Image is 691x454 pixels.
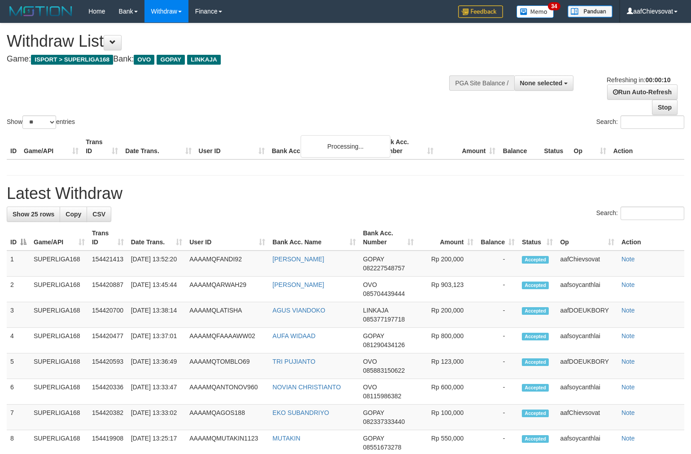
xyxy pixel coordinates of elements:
[417,379,477,405] td: Rp 600,000
[363,383,377,391] span: OVO
[7,207,60,222] a: Show 25 rows
[157,55,185,65] span: GOPAY
[522,435,549,443] span: Accepted
[556,353,618,379] td: aafDOEUKBORY
[30,251,88,277] td: SUPERLIGA168
[477,328,518,353] td: -
[477,225,518,251] th: Balance: activate to sort column ascending
[417,251,477,277] td: Rp 200,000
[522,307,549,315] span: Accepted
[458,5,503,18] img: Feedback.jpg
[363,392,402,400] span: Copy 08115986382 to clipboard
[477,405,518,430] td: -
[88,251,127,277] td: 154421413
[363,332,384,339] span: GOPAY
[301,135,390,158] div: Processing...
[272,435,300,442] a: MUTAKIN
[7,185,684,203] h1: Latest Withdraw
[437,134,499,159] th: Amount
[556,302,618,328] td: aafDOEUKBORY
[186,302,269,328] td: AAAAMQLATISHA
[88,379,127,405] td: 154420336
[7,405,30,430] td: 7
[518,225,556,251] th: Status: activate to sort column ascending
[92,211,105,218] span: CSV
[7,134,20,159] th: ID
[621,332,635,339] a: Note
[127,353,186,379] td: [DATE] 13:36:49
[87,207,111,222] a: CSV
[31,55,113,65] span: ISPORT > SUPERLIGA168
[20,134,82,159] th: Game/API
[568,5,612,18] img: panduan.png
[417,302,477,328] td: Rp 200,000
[363,444,402,451] span: Copy 08551673278 to clipboard
[477,353,518,379] td: -
[359,225,417,251] th: Bank Acc. Number: activate to sort column ascending
[127,405,186,430] td: [DATE] 13:33:02
[449,75,514,91] div: PGA Site Balance /
[363,418,405,425] span: Copy 082337333440 to clipboard
[30,328,88,353] td: SUPERLIGA168
[7,32,452,50] h1: Withdraw List
[522,333,549,340] span: Accepted
[621,358,635,365] a: Note
[363,316,405,323] span: Copy 085377197718 to clipboard
[621,307,635,314] a: Note
[30,405,88,430] td: SUPERLIGA168
[127,379,186,405] td: [DATE] 13:33:47
[514,75,574,91] button: None selected
[127,302,186,328] td: [DATE] 13:38:14
[88,328,127,353] td: 154420477
[621,281,635,288] a: Note
[363,358,377,365] span: OVO
[7,4,75,18] img: MOTION_logo.png
[520,79,563,87] span: None selected
[82,134,122,159] th: Trans ID
[88,225,127,251] th: Trans ID: activate to sort column ascending
[375,134,437,159] th: Bank Acc. Number
[186,379,269,405] td: AAAAMQANTONOV960
[30,379,88,405] td: SUPERLIGA168
[522,358,549,366] span: Accepted
[477,302,518,328] td: -
[272,307,325,314] a: AGUS VIANDOKO
[596,115,684,129] label: Search:
[618,225,684,251] th: Action
[417,405,477,430] td: Rp 100,000
[556,251,618,277] td: aafChievsovat
[417,328,477,353] td: Rp 800,000
[621,256,635,263] a: Note
[186,251,269,277] td: AAAAMQFANDI92
[272,409,329,416] a: EKO SUBANDRIYO
[556,277,618,302] td: aafsoycanthlai
[363,367,405,374] span: Copy 085883150622 to clipboard
[556,405,618,430] td: aafChievsovat
[88,277,127,302] td: 154420887
[621,435,635,442] a: Note
[363,409,384,416] span: GOPAY
[30,277,88,302] td: SUPERLIGA168
[88,302,127,328] td: 154420700
[363,290,405,297] span: Copy 085704439444 to clipboard
[30,302,88,328] td: SUPERLIGA168
[607,76,670,84] span: Refreshing in:
[556,379,618,405] td: aafsoycanthlai
[30,353,88,379] td: SUPERLIGA168
[522,410,549,417] span: Accepted
[127,328,186,353] td: [DATE] 13:37:01
[621,115,684,129] input: Search:
[556,328,618,353] td: aafsoycanthlai
[272,332,315,339] a: AUFA WIDAAD
[363,264,405,272] span: Copy 082227548757 to clipboard
[7,225,30,251] th: ID: activate to sort column descending
[556,225,618,251] th: Op: activate to sort column ascending
[7,277,30,302] td: 2
[127,251,186,277] td: [DATE] 13:52:20
[522,256,549,264] span: Accepted
[417,277,477,302] td: Rp 903,123
[272,256,324,263] a: [PERSON_NAME]
[186,277,269,302] td: AAAAMQARWAH29
[516,5,554,18] img: Button%20Memo.svg
[621,383,635,391] a: Note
